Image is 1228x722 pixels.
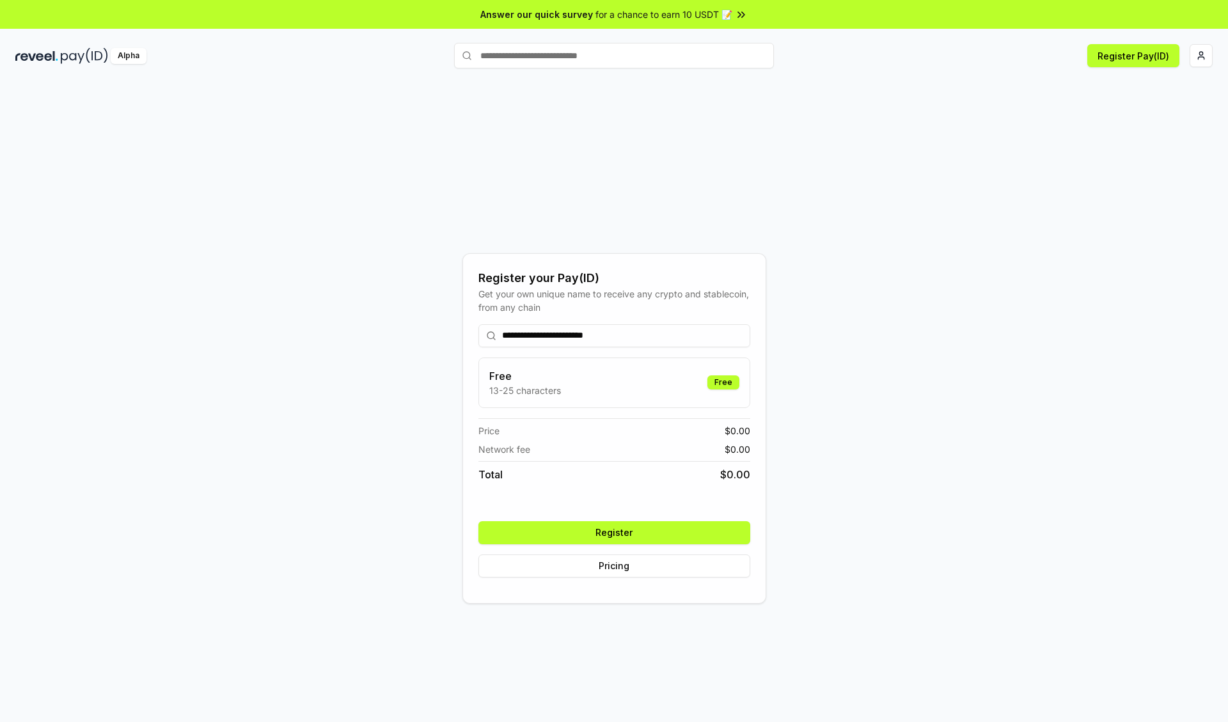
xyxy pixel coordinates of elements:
[1087,44,1179,67] button: Register Pay(ID)
[478,467,503,482] span: Total
[489,368,561,384] h3: Free
[478,287,750,314] div: Get your own unique name to receive any crypto and stablecoin, from any chain
[61,48,108,64] img: pay_id
[725,424,750,437] span: $ 0.00
[478,269,750,287] div: Register your Pay(ID)
[480,8,593,21] span: Answer our quick survey
[478,424,500,437] span: Price
[707,375,739,389] div: Free
[478,554,750,577] button: Pricing
[478,521,750,544] button: Register
[478,443,530,456] span: Network fee
[111,48,146,64] div: Alpha
[725,443,750,456] span: $ 0.00
[15,48,58,64] img: reveel_dark
[720,467,750,482] span: $ 0.00
[489,384,561,397] p: 13-25 characters
[595,8,732,21] span: for a chance to earn 10 USDT 📝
